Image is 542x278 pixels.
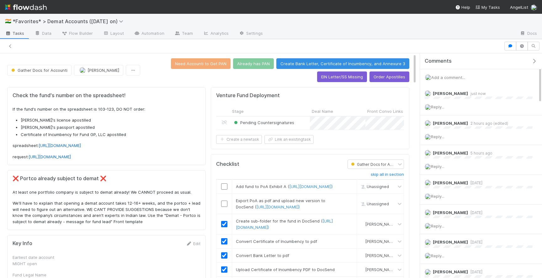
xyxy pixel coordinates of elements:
[13,254,60,267] div: Earliest date account MIGHT open
[350,162,403,167] span: Gather Docs for Accounti
[515,29,542,39] a: Docs
[5,2,47,13] img: logo-inverted-e16ddd16eac7371096b0.svg
[455,4,470,10] div: Help
[74,65,123,76] button: [PERSON_NAME]
[264,135,314,144] button: Link an existingtask
[425,193,431,200] img: avatar_e0ab5a02-4425-4644-8eca-231d5bcccdf4.png
[433,210,468,215] span: [PERSON_NAME]
[61,30,93,36] span: Flow Builder
[431,253,444,258] span: Reply...
[216,161,239,167] h5: Checklist
[359,202,389,206] span: Unassigned
[276,58,409,69] button: Create Bank Letter, Certificate of Incumbency, and Annexure 3
[431,164,444,169] span: Reply...
[468,91,486,96] span: just now
[433,91,468,96] span: [PERSON_NAME]
[233,119,294,126] div: Pending Countersignatures
[236,184,333,189] span: Add fund to PoA Exhibit A (
[169,29,198,39] a: Team
[317,71,367,82] button: EIN Letter/SS Missing
[425,209,431,216] img: avatar_cd4e5e5e-3003-49e5-bc76-fd776f359de9.png
[531,4,537,11] img: avatar_e0ab5a02-4425-4644-8eca-231d5bcccdf4.png
[425,104,431,110] img: avatar_e0ab5a02-4425-4644-8eca-231d5bcccdf4.png
[431,104,444,109] span: Reply...
[233,120,294,125] span: Pending Countersignatures
[13,200,200,225] p: We'll have to explain that opening a demat account takes 12-16+ weeks, and the portco + lead will...
[5,30,24,36] span: Tasks
[13,176,200,182] h5: ❌ Portco already subject to demat ❌
[359,253,364,258] img: avatar_cd4e5e5e-3003-49e5-bc76-fd776f359de9.png
[236,239,317,244] span: Convert Certificate of Incumbency to pdf
[256,204,300,209] a: [URL][DOMAIN_NAME])
[433,180,468,185] span: [PERSON_NAME]
[13,154,200,160] p: request:
[312,108,333,114] span: Deal Name
[365,267,396,272] span: [PERSON_NAME]
[371,172,404,180] a: skip all in section
[425,223,431,229] img: avatar_e0ab5a02-4425-4644-8eca-231d5bcccdf4.png
[431,134,444,139] span: Reply...
[365,222,396,227] span: [PERSON_NAME]
[468,210,482,215] span: [DATE]
[13,189,200,196] p: At least one portfolio company is subject to demat already! We CANNOT proceed as usual.
[21,124,200,131] li: [PERSON_NAME]'s passport apostilled
[13,92,200,99] h5: Check the fund's number on the spreadsheet!
[21,132,200,138] li: Certificate of Incumbency for Fund GP, LLC apostilled
[13,240,32,247] h5: Key Info
[365,239,396,244] span: [PERSON_NAME]
[13,106,200,113] p: If the fund's number on the spreadsheet is 103-123, DO NOT order:
[233,58,274,69] button: Already has PAN
[186,241,200,246] a: Edit
[468,181,482,185] span: [DATE]
[425,120,431,126] img: avatar_cd4e5e5e-3003-49e5-bc76-fd776f359de9.png
[171,58,231,69] button: Need Accounti to Get PAN
[236,198,325,209] span: Export PoA as pdf and upload new version to DocSend (
[371,172,404,177] h6: skip all in section
[433,150,468,155] span: [PERSON_NAME]
[29,29,56,39] a: Data
[510,5,528,10] span: AngelList
[359,222,364,227] img: avatar_cd4e5e5e-3003-49e5-bc76-fd776f359de9.png
[433,269,468,274] span: [PERSON_NAME]
[129,29,169,39] a: Automation
[5,18,11,24] span: 🇮🇳
[29,154,71,159] a: [URL][DOMAIN_NAME]
[236,253,289,258] span: Convert Bank Letter to pdf
[359,267,364,272] img: avatar_cd4e5e5e-3003-49e5-bc76-fd776f359de9.png
[359,239,364,244] img: avatar_cd4e5e5e-3003-49e5-bc76-fd776f359de9.png
[39,143,81,148] a: [URL][DOMAIN_NAME]
[234,29,268,39] a: Settings
[7,65,72,76] button: Gather Docs for Accounti
[425,74,431,81] img: avatar_e0ab5a02-4425-4644-8eca-231d5bcccdf4.png
[289,184,333,189] a: [URL][DOMAIN_NAME])
[468,240,482,244] span: [DATE]
[475,4,500,10] a: My Tasks
[425,253,431,259] img: avatar_e0ab5a02-4425-4644-8eca-231d5bcccdf4.png
[232,108,244,114] span: Stage
[216,135,262,144] button: Create a newtask
[425,134,431,140] img: avatar_e0ab5a02-4425-4644-8eca-231d5bcccdf4.png
[431,75,465,80] span: Add a comment...
[468,121,508,126] span: 2 hours ago (edited)
[468,270,482,274] span: [DATE]
[425,58,452,64] span: Comments
[468,151,492,155] span: 5 hours ago
[433,239,468,244] span: [PERSON_NAME]
[13,18,126,24] span: *Favorites* > Demat Accounts ([DATE] on)
[98,29,129,39] a: Layout
[431,194,444,199] span: Reply...
[425,269,431,275] img: avatar_cd4e5e5e-3003-49e5-bc76-fd776f359de9.png
[359,184,389,189] span: Unassigned
[236,267,335,272] span: Upload Certificate of Incumbency PDF to DocSend
[425,164,431,170] img: avatar_e0ab5a02-4425-4644-8eca-231d5bcccdf4.png
[56,29,98,39] a: Flow Builder
[475,5,500,10] span: My Tasks
[367,108,403,114] span: Front Convo Links
[21,117,200,123] li: [PERSON_NAME]'s license apostilled
[433,121,468,126] span: [PERSON_NAME]
[10,68,67,73] span: Gather Docs for Accounti
[88,68,119,73] span: [PERSON_NAME]
[216,92,280,99] h5: Venture Fund Deployment
[425,150,431,156] img: avatar_e0ab5a02-4425-4644-8eca-231d5bcccdf4.png
[369,71,409,82] button: Order Apostilles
